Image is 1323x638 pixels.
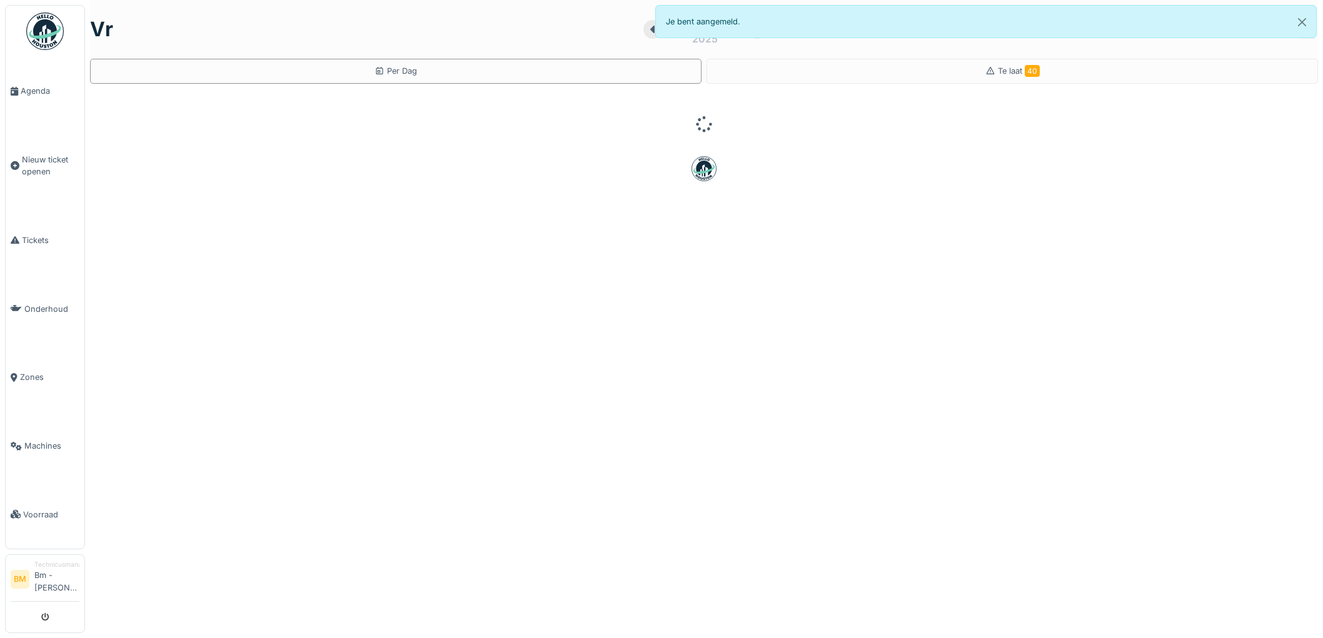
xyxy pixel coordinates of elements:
span: 40 [1025,65,1040,77]
span: Voorraad [23,509,79,521]
button: Close [1288,6,1316,39]
span: Nieuw ticket openen [22,154,79,177]
div: Je bent aangemeld. [655,5,1317,38]
li: Bm - [PERSON_NAME] [34,560,79,599]
h1: vr [90,17,113,41]
div: 2025 [692,31,718,46]
a: Onderhoud [6,274,84,343]
div: Technicusmanager [34,560,79,569]
a: Zones [6,343,84,412]
span: Tickets [22,234,79,246]
span: Zones [20,371,79,383]
a: BM TechnicusmanagerBm - [PERSON_NAME] [11,560,79,602]
a: Agenda [6,57,84,126]
img: badge-BVDL4wpA.svg [692,156,717,181]
li: BM [11,570,29,589]
span: Onderhoud [24,303,79,315]
a: Tickets [6,206,84,275]
a: Voorraad [6,480,84,549]
a: Nieuw ticket openen [6,126,84,206]
img: Badge_color-CXgf-gQk.svg [26,12,64,50]
span: Agenda [21,85,79,97]
a: Machines [6,412,84,481]
span: Te laat [998,66,1040,76]
div: Per Dag [375,65,417,77]
span: Machines [24,440,79,452]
